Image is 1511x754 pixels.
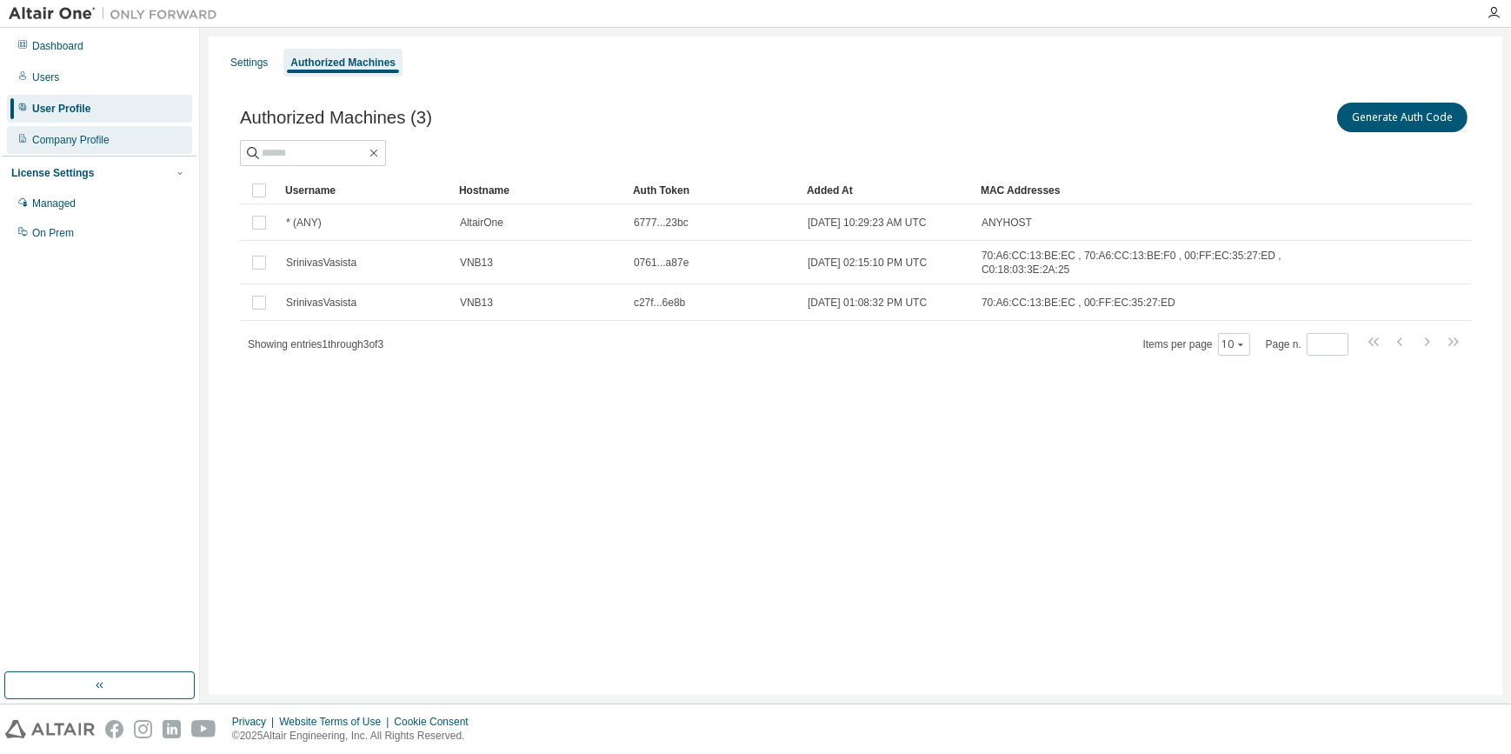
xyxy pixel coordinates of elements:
div: Auth Token [633,177,793,204]
span: SrinivasVasista [286,296,356,310]
div: Company Profile [32,133,110,147]
span: [DATE] 10:29:23 AM UTC [808,216,927,230]
span: 6777...23bc [634,216,689,230]
div: On Prem [32,226,74,240]
div: Hostname [459,177,619,204]
span: Showing entries 1 through 3 of 3 [248,338,383,350]
span: [DATE] 01:08:32 PM UTC [808,296,927,310]
div: Settings [230,56,268,70]
button: Generate Auth Code [1337,103,1468,132]
img: linkedin.svg [163,720,181,738]
img: youtube.svg [191,720,216,738]
span: Page n. [1266,333,1348,356]
div: MAC Addresses [981,177,1288,204]
div: Users [32,70,59,84]
div: Privacy [232,715,279,729]
span: c27f...6e8b [634,296,685,310]
span: Items per page [1143,333,1250,356]
span: 0761...a87e [634,256,689,270]
img: instagram.svg [134,720,152,738]
span: 70:A6:CC:13:BE:EC , 70:A6:CC:13:BE:F0 , 00:FF:EC:35:27:ED , C0:18:03:3E:2A:25 [982,249,1288,277]
span: VNB13 [460,256,493,270]
span: [DATE] 02:15:10 PM UTC [808,256,927,270]
div: Managed [32,197,76,210]
div: Dashboard [32,39,83,53]
img: facebook.svg [105,720,123,738]
span: AltairOne [460,216,503,230]
span: Authorized Machines (3) [240,108,432,128]
div: Website Terms of Use [279,715,394,729]
div: Username [285,177,445,204]
div: Cookie Consent [394,715,478,729]
span: SrinivasVasista [286,256,356,270]
span: 70:A6:CC:13:BE:EC , 00:FF:EC:35:27:ED [982,296,1175,310]
div: Authorized Machines [290,56,396,70]
span: * (ANY) [286,216,322,230]
div: Added At [807,177,967,204]
div: License Settings [11,166,94,180]
button: 10 [1222,337,1246,351]
div: User Profile [32,102,90,116]
img: altair_logo.svg [5,720,95,738]
span: VNB13 [460,296,493,310]
img: Altair One [9,5,226,23]
span: ANYHOST [982,216,1032,230]
p: © 2025 Altair Engineering, Inc. All Rights Reserved. [232,729,479,744]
